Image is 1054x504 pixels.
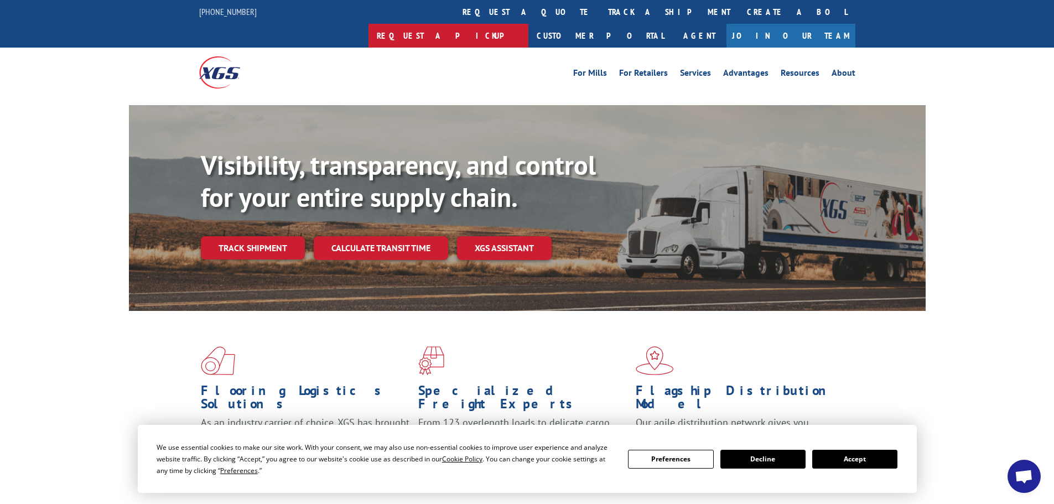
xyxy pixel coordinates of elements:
a: About [832,69,855,81]
img: xgs-icon-focused-on-flooring-red [418,346,444,375]
a: Join Our Team [726,24,855,48]
a: Agent [672,24,726,48]
a: Customer Portal [528,24,672,48]
a: Resources [781,69,819,81]
a: XGS ASSISTANT [457,236,552,260]
h1: Specialized Freight Experts [418,384,627,416]
a: Track shipment [201,236,305,259]
a: Services [680,69,711,81]
span: Cookie Policy [442,454,482,464]
span: Preferences [220,466,258,475]
img: xgs-icon-flagship-distribution-model-red [636,346,674,375]
a: For Mills [573,69,607,81]
a: Request a pickup [368,24,528,48]
button: Accept [812,450,897,469]
b: Visibility, transparency, and control for your entire supply chain. [201,148,596,214]
h1: Flooring Logistics Solutions [201,384,410,416]
button: Decline [720,450,806,469]
button: Preferences [628,450,713,469]
h1: Flagship Distribution Model [636,384,845,416]
div: Open chat [1008,460,1041,493]
img: xgs-icon-total-supply-chain-intelligence-red [201,346,235,375]
span: As an industry carrier of choice, XGS has brought innovation and dedication to flooring logistics... [201,416,409,455]
a: Calculate transit time [314,236,448,260]
div: We use essential cookies to make our site work. With your consent, we may also use non-essential ... [157,441,615,476]
span: Our agile distribution network gives you nationwide inventory management on demand. [636,416,839,442]
a: Advantages [723,69,769,81]
div: Cookie Consent Prompt [138,425,917,493]
p: From 123 overlength loads to delicate cargo, our experienced staff knows the best way to move you... [418,416,627,465]
a: For Retailers [619,69,668,81]
a: [PHONE_NUMBER] [199,6,257,17]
